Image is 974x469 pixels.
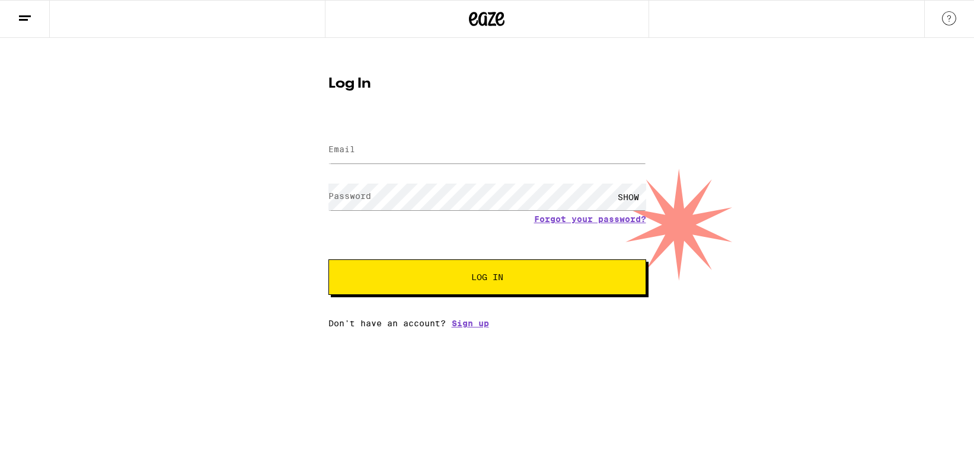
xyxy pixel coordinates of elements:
[611,184,646,210] div: SHOW
[328,259,646,295] button: Log In
[471,273,503,281] span: Log In
[328,144,355,154] label: Email
[328,137,646,163] input: Email
[452,319,489,328] a: Sign up
[328,319,646,328] div: Don't have an account?
[328,191,371,201] label: Password
[534,214,646,224] a: Forgot your password?
[328,77,646,91] h1: Log In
